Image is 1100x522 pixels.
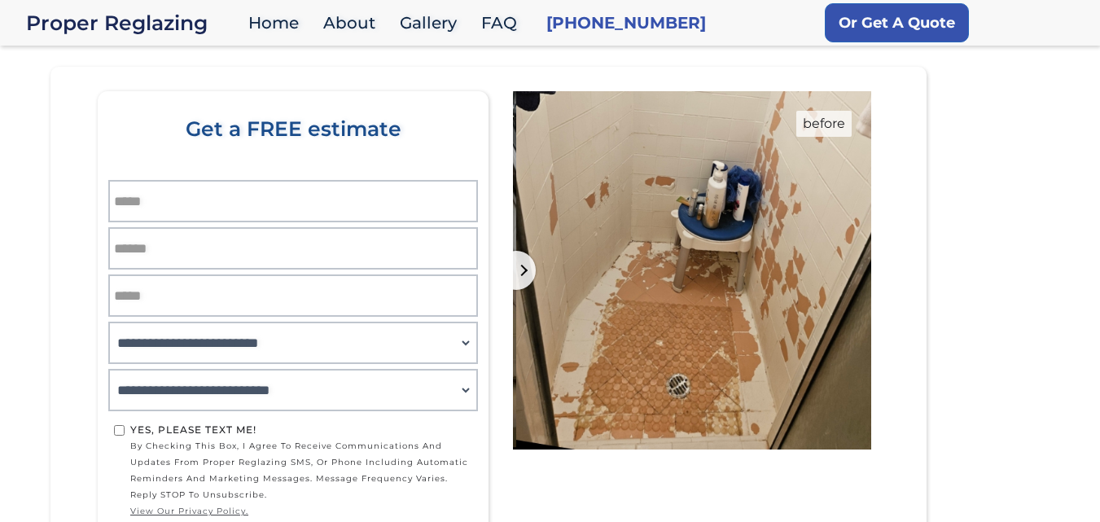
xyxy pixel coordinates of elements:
a: Or Get A Quote [825,3,969,42]
a: view our privacy policy. [130,503,472,520]
a: home [26,11,240,34]
a: FAQ [473,6,533,41]
div: Proper Reglazing [26,11,240,34]
a: Home [240,6,315,41]
div: Get a FREE estimate [114,117,472,186]
a: About [315,6,392,41]
div: Yes, Please text me! [130,422,472,438]
input: Yes, Please text me!by checking this box, I agree to receive communications and updates from Prop... [114,425,125,436]
span: by checking this box, I agree to receive communications and updates from Proper Reglazing SMS, or... [130,438,472,520]
a: Gallery [392,6,473,41]
a: [PHONE_NUMBER] [546,11,706,34]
